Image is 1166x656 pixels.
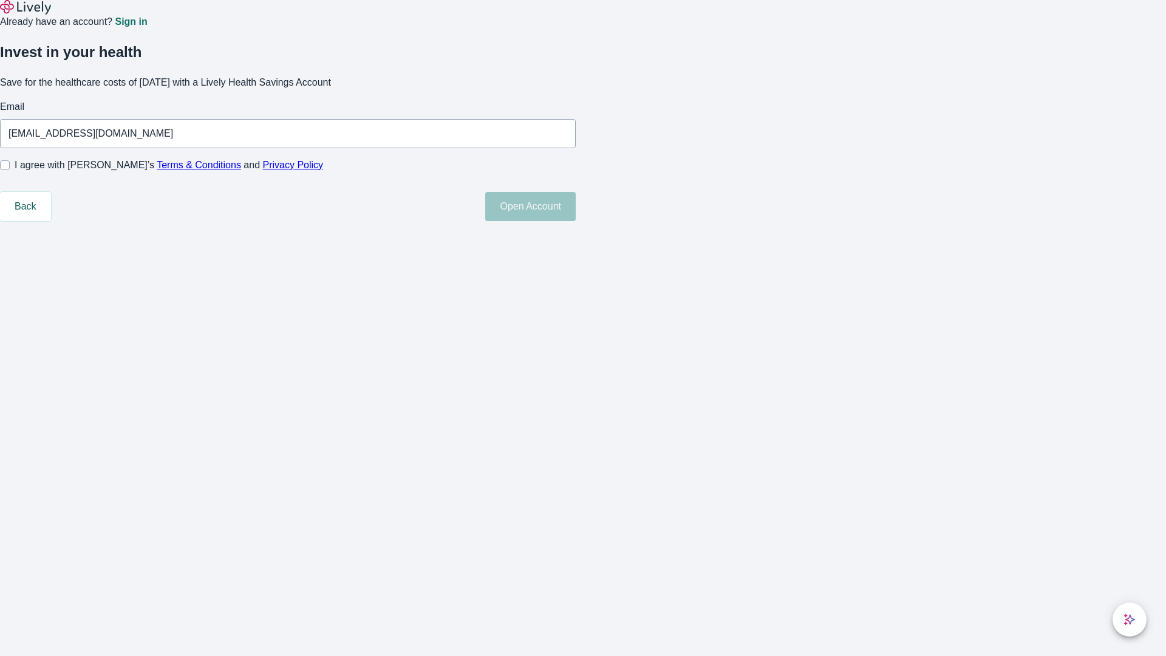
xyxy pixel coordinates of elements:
button: chat [1113,603,1147,637]
svg: Lively AI Assistant [1123,613,1136,626]
span: I agree with [PERSON_NAME]’s and [15,158,323,173]
a: Privacy Policy [263,160,324,170]
a: Sign in [115,17,147,27]
a: Terms & Conditions [157,160,241,170]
